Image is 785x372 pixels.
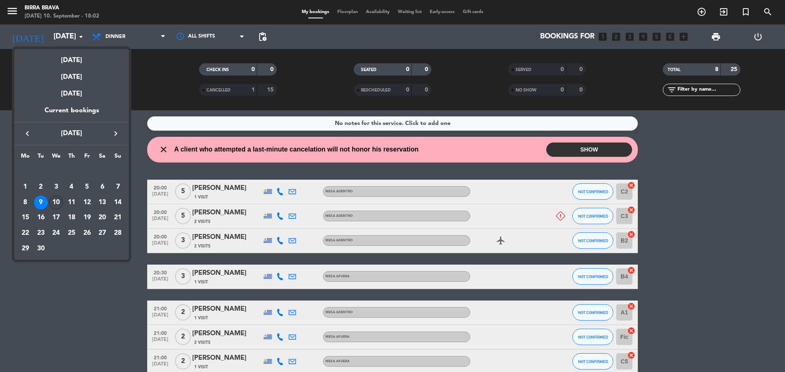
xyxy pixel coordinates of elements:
div: 28 [111,226,125,240]
td: September 23, 2025 [33,225,49,241]
td: September 4, 2025 [64,179,79,195]
td: September 5, 2025 [79,179,95,195]
td: September 25, 2025 [64,225,79,241]
div: 4 [65,180,78,194]
td: September 18, 2025 [64,210,79,225]
div: 19 [80,211,94,225]
td: September 16, 2025 [33,210,49,225]
div: 22 [18,226,32,240]
div: 14 [111,196,125,209]
td: September 13, 2025 [95,195,110,210]
td: September 22, 2025 [18,225,33,241]
i: keyboard_arrow_right [111,129,121,138]
div: 7 [111,180,125,194]
div: 18 [65,211,78,225]
th: Thursday [64,151,79,164]
th: Saturday [95,151,110,164]
div: 21 [111,211,125,225]
td: September 11, 2025 [64,195,79,210]
div: [DATE] [14,66,129,82]
div: 26 [80,226,94,240]
td: September 7, 2025 [110,179,126,195]
div: 1 [18,180,32,194]
td: September 24, 2025 [48,225,64,241]
div: 24 [49,226,63,240]
td: September 3, 2025 [48,179,64,195]
td: September 20, 2025 [95,210,110,225]
td: September 26, 2025 [79,225,95,241]
div: 30 [34,242,48,256]
td: September 29, 2025 [18,241,33,256]
div: 11 [65,196,78,209]
td: September 27, 2025 [95,225,110,241]
td: September 12, 2025 [79,195,95,210]
td: September 19, 2025 [79,210,95,225]
td: September 21, 2025 [110,210,126,225]
div: 8 [18,196,32,209]
th: Tuesday [33,151,49,164]
div: 27 [95,226,109,240]
div: 10 [49,196,63,209]
div: 17 [49,211,63,225]
div: 13 [95,196,109,209]
th: Monday [18,151,33,164]
span: [DATE] [35,128,108,139]
div: 15 [18,211,32,225]
div: 3 [49,180,63,194]
div: 6 [95,180,109,194]
td: September 30, 2025 [33,241,49,256]
td: September 17, 2025 [48,210,64,225]
div: 23 [34,226,48,240]
td: September 10, 2025 [48,195,64,210]
div: 25 [65,226,78,240]
div: 20 [95,211,109,225]
td: SEP [18,164,126,179]
div: 9 [34,196,48,209]
button: keyboard_arrow_right [108,128,123,139]
td: September 14, 2025 [110,195,126,210]
div: 29 [18,242,32,256]
div: [DATE] [14,82,129,105]
i: keyboard_arrow_left [22,129,32,138]
th: Sunday [110,151,126,164]
div: 16 [34,211,48,225]
div: [DATE] [14,49,129,66]
td: September 6, 2025 [95,179,110,195]
div: 12 [80,196,94,209]
td: September 1, 2025 [18,179,33,195]
th: Wednesday [48,151,64,164]
td: September 15, 2025 [18,210,33,225]
td: September 8, 2025 [18,195,33,210]
div: 2 [34,180,48,194]
td: September 2, 2025 [33,179,49,195]
td: September 9, 2025 [33,195,49,210]
th: Friday [79,151,95,164]
div: 5 [80,180,94,194]
td: September 28, 2025 [110,225,126,241]
div: Current bookings [14,105,129,122]
button: keyboard_arrow_left [20,128,35,139]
